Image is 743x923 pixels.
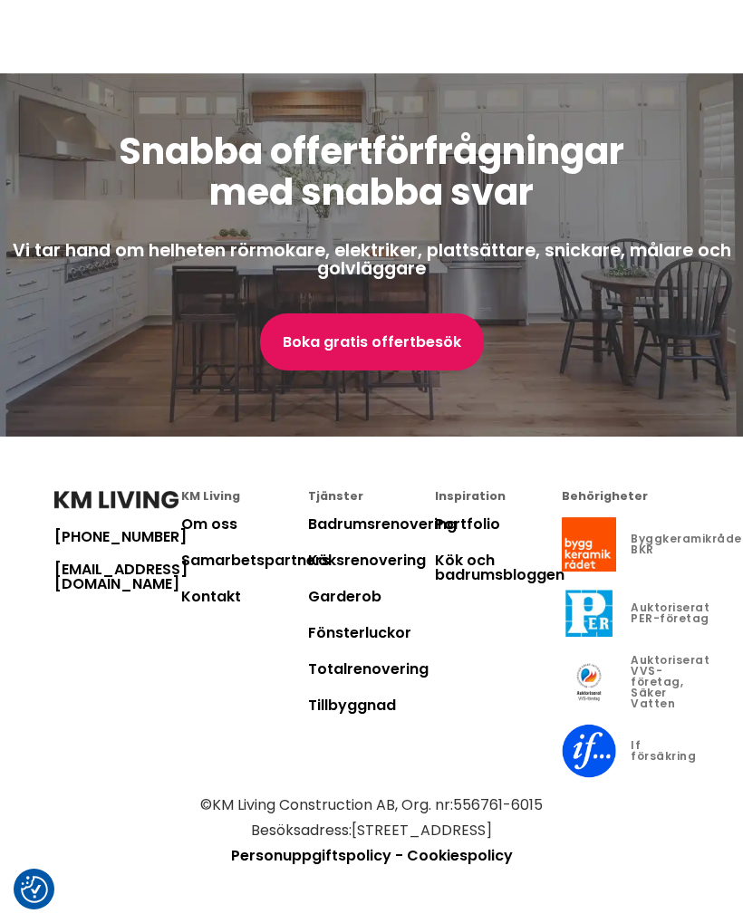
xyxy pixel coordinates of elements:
[308,622,411,643] a: Fönsterluckor
[54,793,689,843] p: © KM Living Construction AB , Org. nr: 556761-6015 Besöksadress: [STREET_ADDRESS]
[407,845,513,866] a: Cookiespolicy
[231,845,403,866] a: Personuppgiftspolicy -
[54,530,181,544] a: [PHONE_NUMBER]
[308,514,457,534] a: Badrumsrenovering
[181,550,330,571] a: Samarbetspartners
[308,550,426,571] a: Köksrenovering
[562,724,616,778] img: If försäkring
[54,562,181,591] a: [EMAIL_ADDRESS][DOMAIN_NAME]
[631,655,709,709] div: Auktoriserat VVS-företag, Säker Vatten
[181,586,241,607] a: Kontakt
[308,695,396,716] a: Tillbyggnad
[21,876,48,903] img: Revisit consent button
[308,659,429,679] a: Totalrenovering
[181,514,237,534] a: Om oss
[631,740,696,762] div: If försäkring
[54,491,179,509] img: KM Living
[562,586,616,640] img: Auktoriserat PER-företag
[260,313,484,370] a: Boka gratis offertbesök
[631,602,709,624] div: Auktoriserat PER-företag
[562,517,616,572] img: Byggkeramikrådet, BKR
[21,876,48,903] button: Samtyckesinställningar
[435,550,564,585] a: Kök och badrumsbloggen
[308,586,381,607] a: Garderob
[308,491,435,503] div: Tjänster
[562,655,616,709] img: Auktoriserat VVS-företag, Säker Vatten
[562,491,689,503] div: Behörigheter
[435,491,562,503] div: Inspiration
[435,514,500,534] a: Portfolio
[181,491,308,503] div: KM Living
